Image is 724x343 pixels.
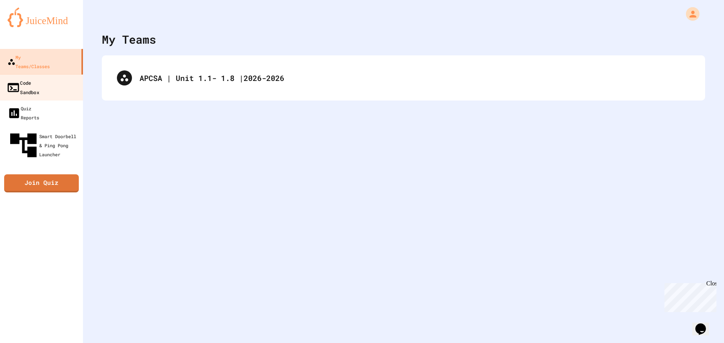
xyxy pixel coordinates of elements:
[678,5,701,23] div: My Account
[8,53,50,71] div: My Teams/Classes
[3,3,52,48] div: Chat with us now!Close
[4,174,79,192] a: Join Quiz
[109,63,698,93] div: APCSA | Unit 1.1- 1.8 |2026-2026
[8,8,75,27] img: logo-orange.svg
[140,72,690,84] div: APCSA | Unit 1.1- 1.8 |2026-2026
[102,31,156,48] div: My Teams
[6,78,39,96] div: Code Sandbox
[661,280,716,312] iframe: chat widget
[8,104,39,122] div: Quiz Reports
[692,313,716,335] iframe: chat widget
[8,130,80,161] div: Smart Doorbell & Ping Pong Launcher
